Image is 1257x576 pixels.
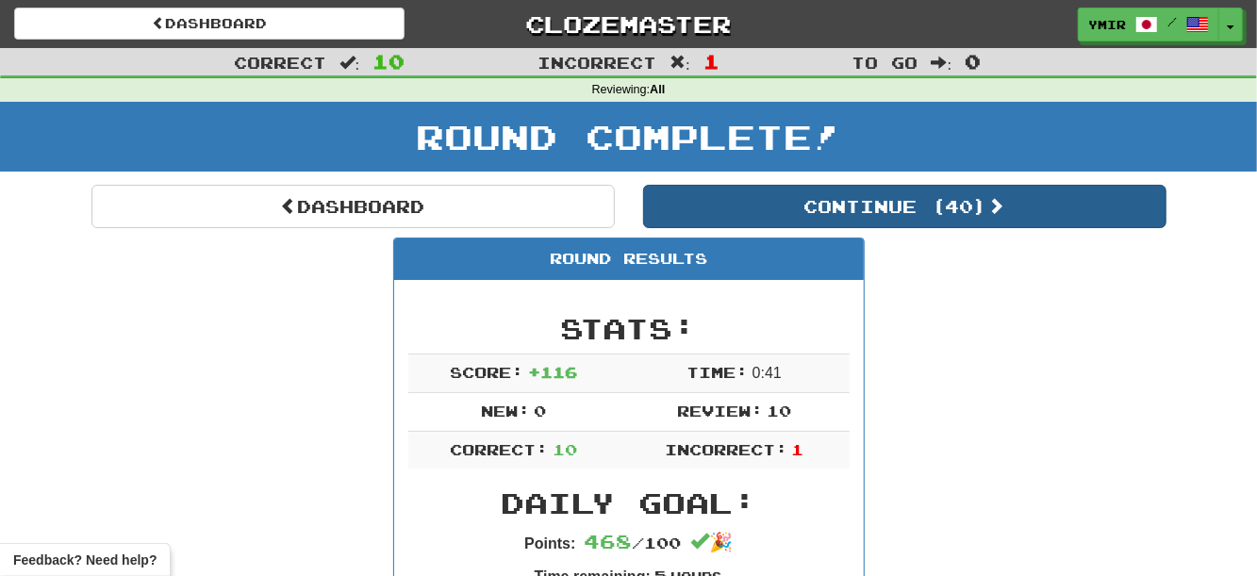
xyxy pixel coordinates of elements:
[450,440,548,458] span: Correct:
[690,532,733,552] span: 🎉
[14,8,405,40] a: Dashboard
[408,487,850,518] h2: Daily Goal:
[538,53,656,72] span: Incorrect
[670,55,690,71] span: :
[650,83,665,96] strong: All
[584,534,681,551] span: / 100
[665,440,787,458] span: Incorrect:
[753,365,782,381] span: 0 : 41
[584,530,632,552] span: 468
[433,8,823,41] a: Clozemaster
[528,363,577,381] span: + 116
[339,55,360,71] span: :
[553,440,577,458] span: 10
[767,402,791,420] span: 10
[394,239,864,280] div: Round Results
[932,55,952,71] span: :
[677,402,763,420] span: Review:
[234,53,326,72] span: Correct
[7,118,1250,156] h1: Round Complete!
[1167,15,1177,28] span: /
[450,363,523,381] span: Score:
[91,185,615,228] a: Dashboard
[481,402,530,420] span: New:
[524,535,575,551] strong: Points:
[1078,8,1219,41] a: ymir /
[534,402,546,420] span: 0
[643,185,1166,228] button: Continue (40)
[965,50,981,73] span: 0
[852,53,918,72] span: To go
[686,363,748,381] span: Time:
[372,50,405,73] span: 10
[13,551,157,569] span: Open feedback widget
[703,50,719,73] span: 1
[791,440,803,458] span: 1
[408,313,850,344] h2: Stats:
[1088,16,1126,33] span: ymir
